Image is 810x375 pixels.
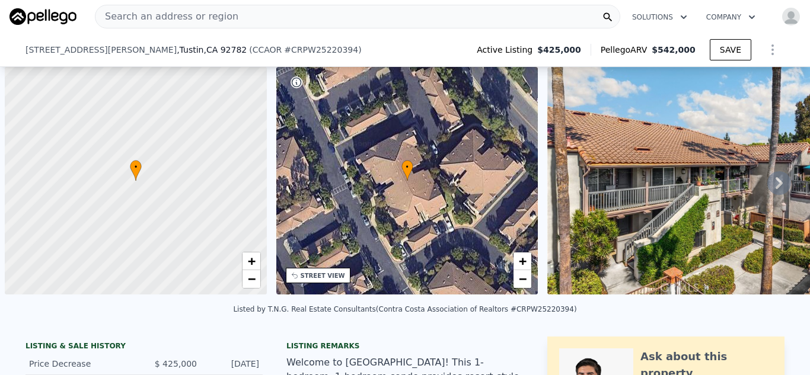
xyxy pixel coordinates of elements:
span: # CRPW25220394 [284,45,358,55]
span: Pellego ARV [601,44,652,56]
a: Zoom out [514,270,531,288]
div: • [401,160,413,181]
div: Price Decrease [29,358,135,370]
div: [DATE] [206,358,259,370]
div: Listed by T.N.G. Real Estate Consultants (Contra Costa Association of Realtors #CRPW25220394) [233,305,576,313]
img: avatar [782,7,801,26]
span: $425,000 [537,44,581,56]
span: Search an address or region [95,9,238,24]
div: LISTING & SALE HISTORY [25,341,263,353]
img: Pellego [9,8,76,25]
span: , CA 92782 [203,45,247,55]
a: Zoom out [243,270,260,288]
div: STREET VIEW [301,271,345,280]
button: Company [697,7,765,28]
button: SAVE [710,39,751,60]
span: + [519,254,527,268]
a: Zoom in [514,252,531,270]
span: [STREET_ADDRESS][PERSON_NAME] [25,44,177,56]
span: + [247,254,255,268]
span: − [247,271,255,286]
span: $542,000 [652,45,696,55]
a: Zoom in [243,252,260,270]
button: Show Options [761,38,785,62]
span: • [130,162,142,172]
span: • [401,162,413,172]
button: Solutions [623,7,697,28]
span: CCAOR [253,45,282,55]
span: $ 425,000 [155,359,197,368]
div: • [130,160,142,181]
div: ( ) [249,44,361,56]
span: , Tustin [177,44,247,56]
span: Active Listing [477,44,537,56]
div: Listing remarks [286,341,524,351]
span: − [519,271,527,286]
